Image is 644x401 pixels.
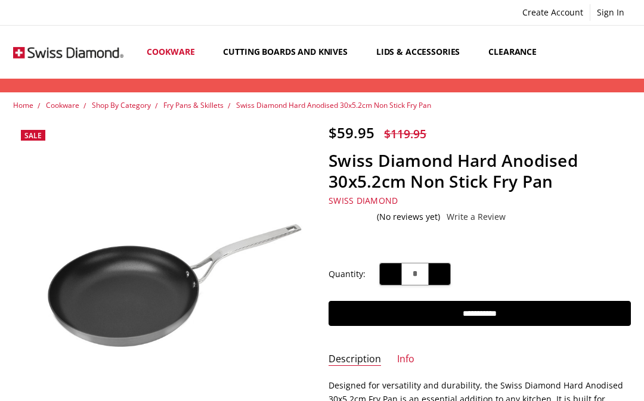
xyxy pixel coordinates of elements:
a: Cookware [137,26,213,79]
a: Cookware [46,100,79,110]
span: $59.95 [329,123,374,142]
a: Swiss Diamond Hard Anodised 30x5.2cm Non Stick Fry Pan [236,100,431,110]
a: Lids & Accessories [366,26,478,79]
img: Swiss Diamond Hard Anodised 30x5.2cm Non Stick Fry Pan [13,174,315,375]
a: Info [397,353,414,366]
label: Quantity: [329,268,366,281]
a: Fry Pans & Skillets [163,100,224,110]
img: Free Shipping On Every Order [13,30,123,74]
span: Sale [24,130,42,141]
a: Write a Review [447,212,506,222]
h1: Swiss Diamond Hard Anodised 30x5.2cm Non Stick Fry Pan [329,150,630,192]
a: Shop By Category [92,100,151,110]
a: Clearance [478,26,555,79]
span: $119.95 [384,126,426,142]
a: Cutting boards and knives [213,26,366,79]
a: Description [329,353,381,366]
span: (No reviews yet) [377,212,440,222]
a: Swiss Diamond [329,195,398,206]
a: Create Account [516,4,590,21]
a: Home [13,100,33,110]
a: Sign In [590,4,631,21]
